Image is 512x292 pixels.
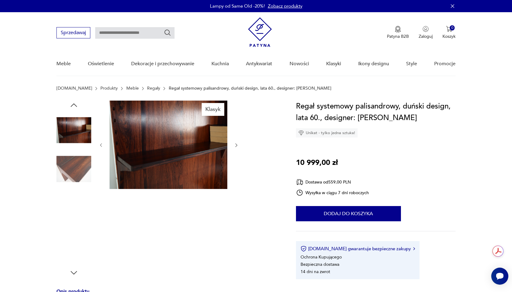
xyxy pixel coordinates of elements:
[246,52,272,76] a: Antykwariat
[358,52,389,76] a: Ikony designu
[301,269,330,275] li: 14 dni na zwrot
[387,34,409,39] p: Patyna B2B
[387,26,409,39] button: Patyna B2B
[301,262,339,267] li: Bezpieczna dostawa
[301,254,342,260] li: Ochrona Kupującego
[131,52,194,76] a: Dekoracje i przechowywanie
[301,246,415,252] button: [DOMAIN_NAME] gwarantuje bezpieczne zakupy
[147,86,160,91] a: Regały
[202,103,224,116] div: Klasyk
[491,268,508,285] iframe: Smartsupp widget button
[211,52,229,76] a: Kuchnia
[296,128,358,137] div: Unikat - tylko jedna sztuka!
[301,246,307,252] img: Ikona certyfikatu
[56,113,91,148] img: Zdjęcie produktu Regał systemowy palisandrowy, duński design, lata 60., designer: Poul Cadovius
[296,101,456,124] h1: Regał systemowy palisandrowy, duński design, lata 60., designer: [PERSON_NAME]
[387,26,409,39] a: Ikona medaluPatyna B2B
[56,152,91,187] img: Zdjęcie produktu Regał systemowy palisandrowy, duński design, lata 60., designer: Poul Cadovius
[210,3,265,9] p: Lampy od Same Old -20%!
[419,34,433,39] p: Zaloguj
[442,34,456,39] p: Koszyk
[268,3,302,9] a: Zobacz produkty
[296,206,401,221] button: Dodaj do koszyka
[56,191,91,225] img: Zdjęcie produktu Regał systemowy palisandrowy, duński design, lata 60., designer: Poul Cadovius
[326,52,341,76] a: Klasyki
[296,189,369,196] div: Wysyłka w ciągu 7 dni roboczych
[56,31,90,35] a: Sprzedawaj
[248,17,272,47] img: Patyna - sklep z meblami i dekoracjami vintage
[296,157,338,169] p: 10 999,00 zł
[419,26,433,39] button: Zaloguj
[56,27,90,38] button: Sprzedawaj
[88,52,114,76] a: Oświetlenie
[290,52,309,76] a: Nowości
[446,26,452,32] img: Ikona koszyka
[56,230,91,264] img: Zdjęcie produktu Regał systemowy palisandrowy, duński design, lata 60., designer: Poul Cadovius
[442,26,456,39] button: 0Koszyk
[450,25,455,30] div: 0
[296,178,369,186] div: Dostawa od 559,00 PLN
[126,86,139,91] a: Meble
[434,52,456,76] a: Promocje
[110,101,227,189] img: Zdjęcie produktu Regał systemowy palisandrowy, duński design, lata 60., designer: Poul Cadovius
[169,86,331,91] p: Regał systemowy palisandrowy, duński design, lata 60., designer: [PERSON_NAME]
[296,178,303,186] img: Ikona dostawy
[56,52,71,76] a: Meble
[100,86,118,91] a: Produkty
[56,86,92,91] a: [DOMAIN_NAME]
[413,247,415,250] img: Ikona strzałki w prawo
[298,130,304,136] img: Ikona diamentu
[395,26,401,33] img: Ikona medalu
[423,26,429,32] img: Ikonka użytkownika
[164,29,171,36] button: Szukaj
[406,52,417,76] a: Style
